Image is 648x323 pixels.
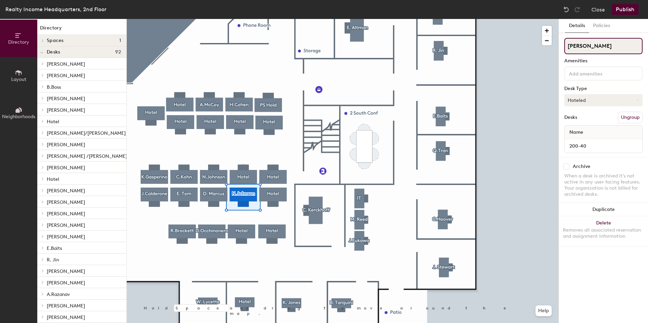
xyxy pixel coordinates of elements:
[47,268,85,274] span: [PERSON_NAME]
[47,153,127,159] span: [PERSON_NAME] /[PERSON_NAME]
[5,5,106,14] div: Realty Income Headquarters, 2nd Floor
[47,49,60,55] span: Desks
[47,73,85,79] span: [PERSON_NAME]
[47,107,85,113] span: [PERSON_NAME]
[559,203,648,216] button: Duplicate
[47,38,64,43] span: Spaces
[8,39,29,45] span: Directory
[565,19,589,33] button: Details
[566,126,587,138] span: Name
[564,86,643,91] div: Desk Type
[559,216,648,246] button: DeleteRemoves all associated reservation and assignment information
[115,49,121,55] span: 92
[37,24,126,35] h1: Directory
[535,305,552,316] button: Help
[566,141,641,151] input: Unnamed desk
[47,61,85,67] span: [PERSON_NAME]
[47,245,62,251] span: E.Baits
[47,165,85,171] span: [PERSON_NAME]
[618,112,643,123] button: Ungroup
[47,84,61,90] span: B.Boss
[47,142,85,148] span: [PERSON_NAME]
[47,188,85,194] span: [PERSON_NAME]
[2,114,35,120] span: Neighborhoods
[563,227,644,239] div: Removes all associated reservation and assignment information
[564,58,643,64] div: Amenities
[47,96,85,102] span: [PERSON_NAME]
[574,6,581,13] img: Redo
[119,38,121,43] span: 1
[47,234,85,240] span: [PERSON_NAME]
[573,164,590,169] div: Archive
[47,315,85,320] span: [PERSON_NAME]
[47,199,85,205] span: [PERSON_NAME]
[589,19,614,33] button: Policies
[47,303,85,309] span: [PERSON_NAME]
[564,94,643,106] button: Hoteled
[47,176,59,182] span: Hotel
[47,292,70,297] span: A.Razanav
[612,4,639,15] button: Publish
[47,222,85,228] span: [PERSON_NAME]
[47,257,59,263] span: R. Jin
[564,115,577,120] div: Desks
[568,69,629,77] input: Add amenities
[563,6,570,13] img: Undo
[47,130,126,136] span: [PERSON_NAME]/[PERSON_NAME]
[47,280,85,286] span: [PERSON_NAME]
[564,173,643,197] div: When a desk is archived it's not active in any user-facing features. Your organization is not bil...
[47,119,59,125] span: Hotel
[591,4,605,15] button: Close
[47,211,85,217] span: [PERSON_NAME]
[11,77,26,82] span: Layout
